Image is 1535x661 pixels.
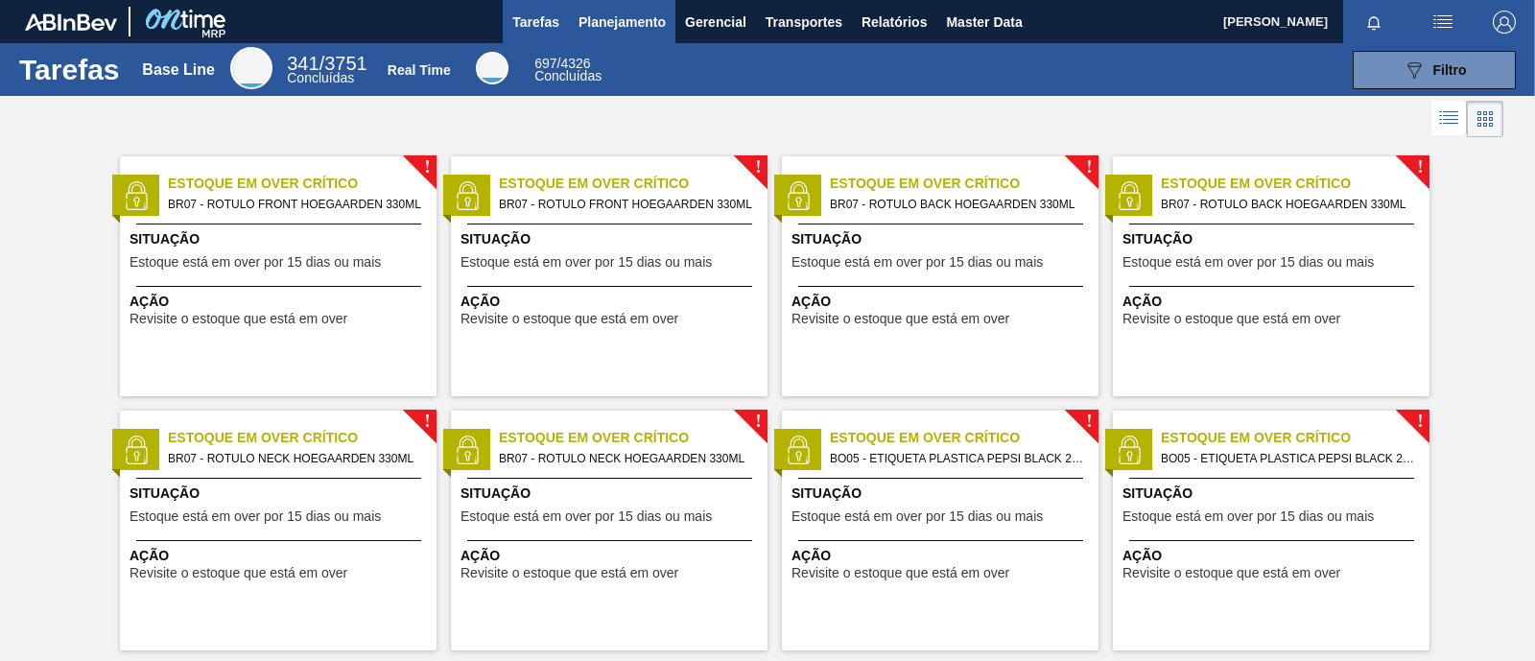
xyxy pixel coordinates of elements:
span: Revisite o estoque que está em over [1122,312,1340,326]
span: BR07 - ROTULO BACK HOEGAARDEN 330ML [1161,194,1414,215]
span: BR07 - ROTULO NECK HOEGAARDEN 330ML [499,448,752,469]
span: Ação [1122,546,1425,566]
span: Concluídas [287,70,354,85]
span: Planejamento [579,11,666,34]
span: Situação [791,484,1094,504]
img: status [784,181,813,210]
img: status [784,436,813,464]
span: Revisite o estoque que está em over [791,566,1009,580]
span: Estoque em Over Crítico [499,174,767,194]
span: 341 [287,53,319,74]
span: Revisite o estoque que está em over [130,566,347,580]
span: Relatórios [862,11,927,34]
img: status [453,436,482,464]
img: status [1115,181,1144,210]
span: Situação [130,229,432,249]
span: Estoque está em over por 15 dias ou mais [460,509,712,524]
span: Revisite o estoque que está em over [460,312,678,326]
span: Ação [791,292,1094,312]
span: Ação [1122,292,1425,312]
span: Concluídas [534,68,602,83]
div: Real Time [534,58,602,83]
div: Real Time [388,62,451,78]
img: TNhmsLtSVTkK8tSr43FrP2fwEKptu5GPRR3wAAAABJRU5ErkJggg== [25,13,117,31]
span: Filtro [1433,62,1467,78]
span: BR07 - ROTULO NECK HOEGAARDEN 330ML [168,448,421,469]
img: status [122,436,151,464]
span: ! [1417,414,1423,429]
span: Situação [460,484,763,504]
span: / 4326 [534,56,590,71]
span: Estoque está em over por 15 dias ou mais [791,509,1043,524]
span: Estoque está em over por 15 dias ou mais [130,255,381,270]
h1: Tarefas [19,59,120,81]
span: Estoque está em over por 15 dias ou mais [460,255,712,270]
span: Revisite o estoque que está em over [1122,566,1340,580]
div: Base Line [142,61,215,79]
span: Revisite o estoque que está em over [460,566,678,580]
span: Estoque em Over Crítico [168,428,437,448]
span: BO05 - ETIQUETA PLASTICA PEPSI BLACK 250ML [1161,448,1414,469]
button: Notificações [1343,9,1405,35]
span: Master Data [946,11,1022,34]
span: Estoque em Over Crítico [499,428,767,448]
span: ! [755,160,761,175]
span: / 3751 [287,53,366,74]
span: Estoque está em over por 15 dias ou mais [130,509,381,524]
span: Ação [460,546,763,566]
span: Revisite o estoque que está em over [130,312,347,326]
img: userActions [1431,11,1454,34]
span: ! [424,414,430,429]
button: Filtro [1353,51,1516,89]
img: Logout [1493,11,1516,34]
img: status [453,181,482,210]
span: Gerencial [685,11,746,34]
span: BR07 - ROTULO FRONT HOEGAARDEN 330ML [499,194,752,215]
span: Ação [130,546,432,566]
img: status [122,181,151,210]
span: Estoque em Over Crítico [830,428,1098,448]
div: Real Time [476,52,508,84]
div: Visão em Cards [1467,101,1503,137]
span: Estoque está em over por 15 dias ou mais [1122,255,1374,270]
span: Situação [460,229,763,249]
span: Situação [130,484,432,504]
span: Estoque em Over Crítico [1161,428,1429,448]
span: Situação [1122,484,1425,504]
span: Estoque está em over por 15 dias ou mais [1122,509,1374,524]
img: status [1115,436,1144,464]
span: BR07 - ROTULO BACK HOEGAARDEN 330ML [830,194,1083,215]
span: ! [1086,414,1092,429]
span: Situação [1122,229,1425,249]
div: Base Line [287,56,366,84]
span: 697 [534,56,556,71]
span: Revisite o estoque que está em over [791,312,1009,326]
span: Transportes [766,11,842,34]
div: Base Line [230,47,272,89]
span: ! [755,414,761,429]
span: Estoque em Over Crítico [830,174,1098,194]
span: Ação [130,292,432,312]
div: Visão em Lista [1431,101,1467,137]
span: Ação [791,546,1094,566]
span: Estoque está em over por 15 dias ou mais [791,255,1043,270]
span: Estoque em Over Crítico [1161,174,1429,194]
span: Ação [460,292,763,312]
span: Tarefas [512,11,559,34]
span: ! [1086,160,1092,175]
span: ! [1417,160,1423,175]
span: Estoque em Over Crítico [168,174,437,194]
span: Situação [791,229,1094,249]
span: BR07 - ROTULO FRONT HOEGAARDEN 330ML [168,194,421,215]
span: BO05 - ETIQUETA PLASTICA PEPSI BLACK 250ML [830,448,1083,469]
span: ! [424,160,430,175]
